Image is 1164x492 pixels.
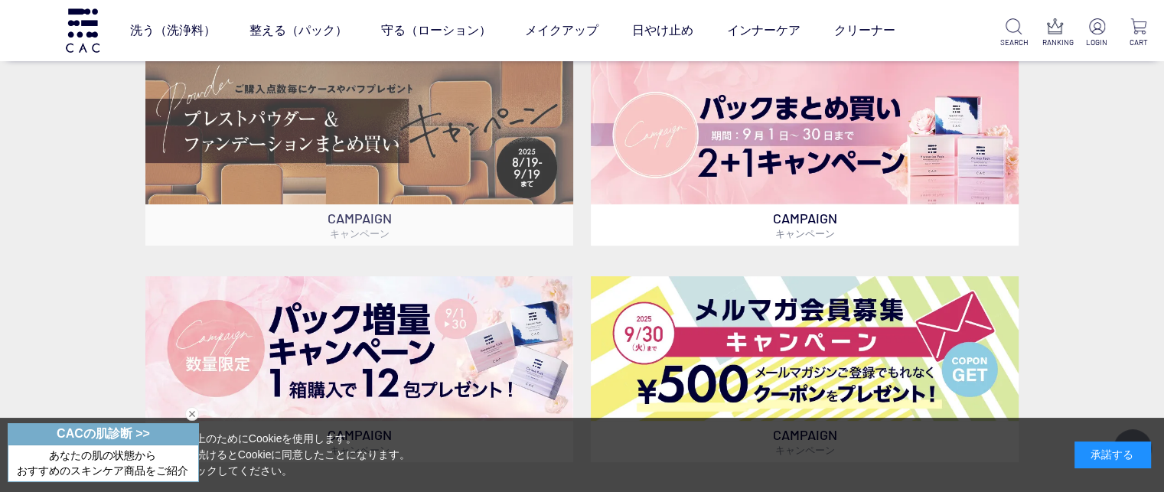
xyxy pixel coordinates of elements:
img: パックキャンペーン2+1 [591,59,1019,204]
a: 日やけ止め [632,9,693,52]
img: logo [64,8,102,52]
img: メルマガ会員募集 [591,276,1019,422]
a: パックキャンペーン2+1 パックキャンペーン2+1 CAMPAIGNキャンペーン [591,59,1019,246]
a: クリーナー [834,9,895,52]
p: SEARCH [1000,37,1027,48]
p: CAMPAIGN [591,204,1019,246]
p: CAMPAIGN [145,204,573,246]
p: LOGIN [1084,37,1110,48]
div: 当サイトでは、お客様へのサービス向上のためにCookieを使用します。 「承諾する」をクリックするか閲覧を続けるとCookieに同意したことになります。 詳細はこちらの をクリックしてください。 [13,431,411,479]
span: キャンペーン [330,227,390,239]
a: メイクアップ [525,9,598,52]
a: RANKING [1042,18,1069,48]
a: ベースメイクキャンペーン ベースメイクキャンペーン CAMPAIGNキャンペーン [145,59,573,246]
a: 洗う（洗浄料） [130,9,216,52]
a: メルマガ会員募集 メルマガ会員募集 CAMPAIGNキャンペーン [591,276,1019,463]
a: インナーケア [727,9,800,52]
a: CART [1125,18,1152,48]
a: 整える（パック） [249,9,347,52]
div: 承諾する [1074,441,1151,468]
span: キャンペーン [774,227,834,239]
a: SEARCH [1000,18,1027,48]
img: パック増量キャンペーン [145,276,573,422]
img: ベースメイクキャンペーン [145,59,573,204]
p: RANKING [1042,37,1069,48]
a: LOGIN [1084,18,1110,48]
a: パック増量キャンペーン パック増量キャンペーン CAMPAIGNキャンペーン [145,276,573,463]
p: CART [1125,37,1152,48]
a: 守る（ローション） [381,9,491,52]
